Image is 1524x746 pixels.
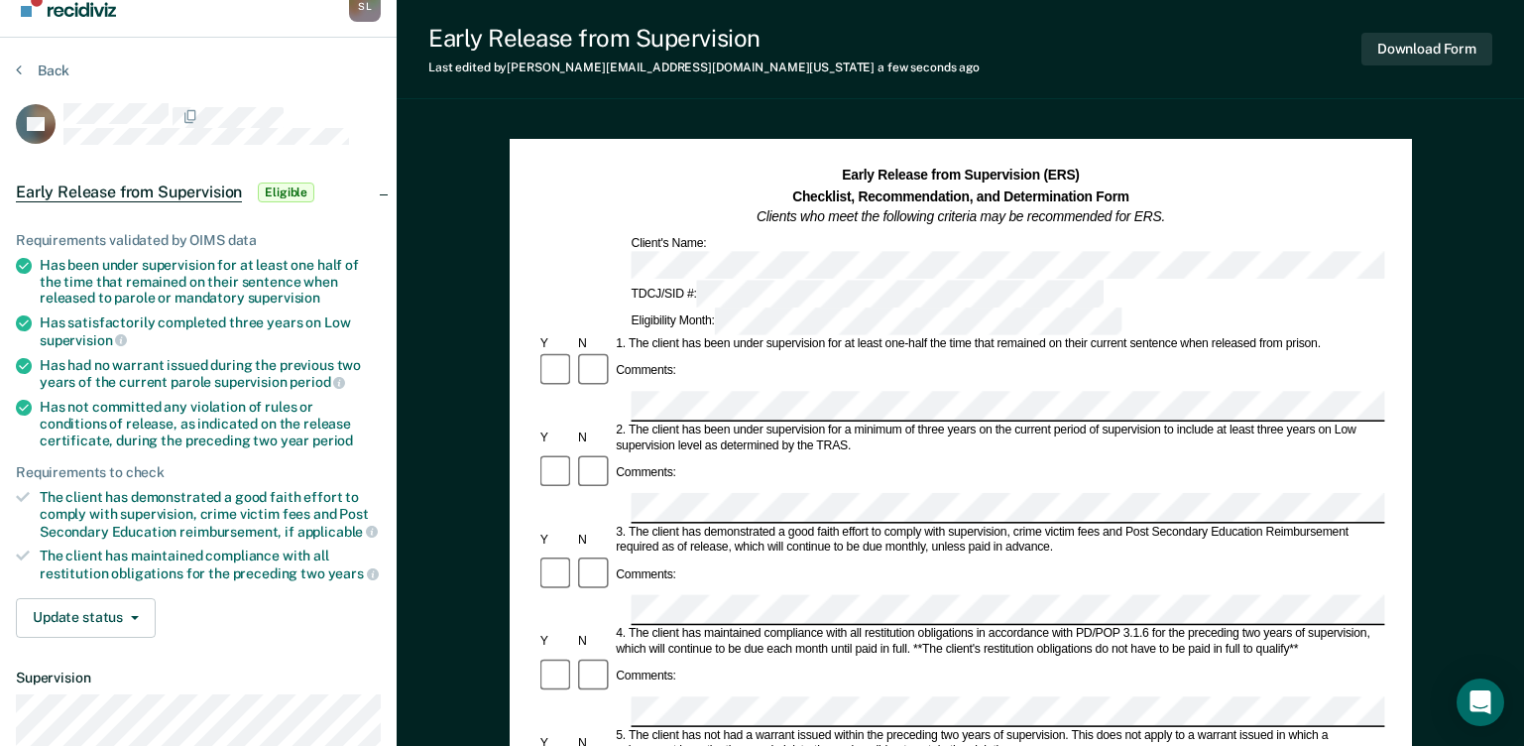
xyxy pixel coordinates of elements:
[16,62,69,79] button: Back
[16,232,381,249] div: Requirements validated by OIMS data
[757,209,1165,224] em: Clients who meet the following criteria may be recommended for ERS.
[428,24,980,53] div: Early Release from Supervision
[613,364,679,379] div: Comments:
[575,634,613,649] div: N
[40,548,381,581] div: The client has maintained compliance with all restitution obligations for the preceding two
[628,308,1124,335] div: Eligibility Month:
[842,168,1079,183] strong: Early Release from Supervision (ERS)
[613,337,1384,352] div: 1. The client has been under supervision for at least one-half the time that remained on their cu...
[40,357,381,391] div: Has had no warrant issued during the previous two years of the current parole supervision
[536,634,574,649] div: Y
[16,464,381,481] div: Requirements to check
[312,433,353,448] span: period
[328,565,379,581] span: years
[575,432,613,446] div: N
[40,332,127,348] span: supervision
[258,183,314,202] span: Eligible
[613,627,1384,658] div: 4. The client has maintained compliance with all restitution obligations in accordance with PD/PO...
[613,466,679,481] div: Comments:
[40,399,381,448] div: Has not committed any violation of rules or conditions of release, as indicated on the release ce...
[40,257,381,307] div: Has been under supervision for at least one half of the time that remained on their sentence when...
[428,61,980,74] div: Last edited by [PERSON_NAME][EMAIL_ADDRESS][DOMAIN_NAME][US_STATE]
[613,424,1384,454] div: 2. The client has been under supervision for a minimum of three years on the current period of su...
[16,183,242,202] span: Early Release from Supervision
[16,598,156,638] button: Update status
[613,567,679,582] div: Comments:
[792,188,1129,203] strong: Checklist, Recommendation, and Determination Form
[536,337,574,352] div: Y
[536,432,574,446] div: Y
[575,533,613,548] div: N
[878,61,980,74] span: a few seconds ago
[1457,679,1504,726] div: Open Intercom Messenger
[628,280,1107,308] div: TDCJ/SID #:
[290,374,345,390] span: period
[613,525,1384,556] div: 3. The client has demonstrated a good faith effort to comply with supervision, crime victim fees ...
[1361,33,1492,65] button: Download Form
[40,314,381,348] div: Has satisfactorily completed three years on Low
[248,290,320,306] span: supervision
[613,669,679,684] div: Comments:
[16,670,381,686] dt: Supervision
[297,524,378,540] span: applicable
[575,337,613,352] div: N
[40,489,381,540] div: The client has demonstrated a good faith effort to comply with supervision, crime victim fees and...
[536,533,574,548] div: Y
